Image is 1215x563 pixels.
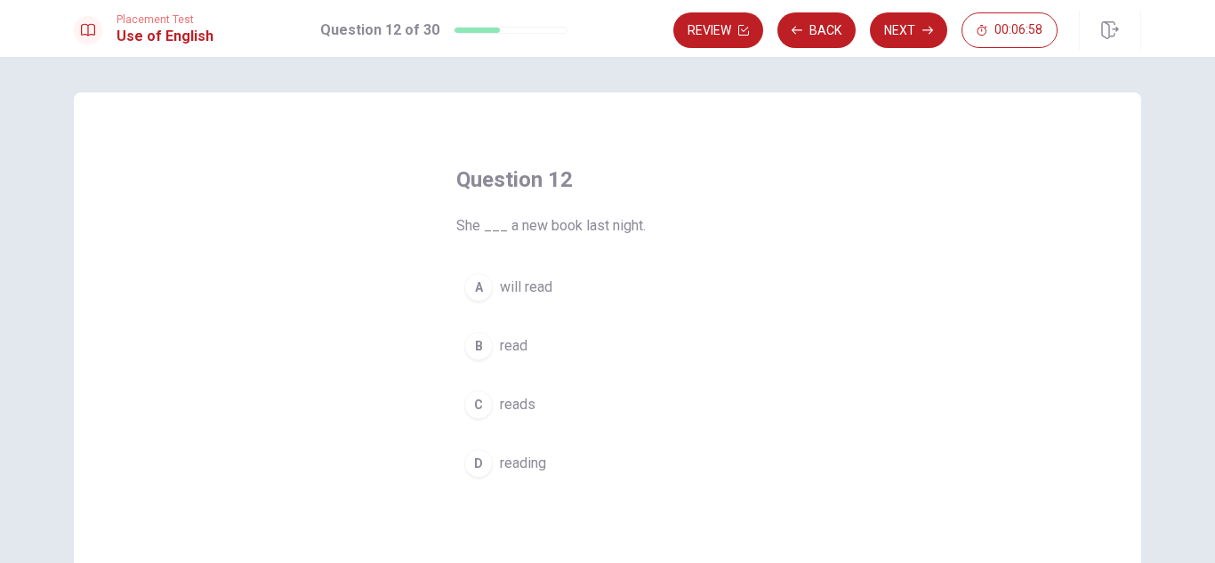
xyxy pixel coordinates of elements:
div: B [464,332,493,360]
div: C [464,390,493,419]
button: Review [673,12,763,48]
h1: Question 12 of 30 [320,20,439,41]
button: Back [777,12,856,48]
div: D [464,449,493,478]
button: 00:06:58 [962,12,1058,48]
button: Dreading [456,441,759,486]
button: Creads [456,382,759,427]
span: will read [500,277,552,298]
span: read [500,335,527,357]
button: Next [870,12,947,48]
h1: Use of English [117,26,213,47]
button: Awill read [456,265,759,310]
span: reading [500,453,546,474]
div: A [464,273,493,302]
span: Placement Test [117,13,213,26]
h4: Question 12 [456,165,759,194]
span: She ___ a new book last night. [456,215,759,237]
span: reads [500,394,535,415]
button: Bread [456,324,759,368]
span: 00:06:58 [994,23,1042,37]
